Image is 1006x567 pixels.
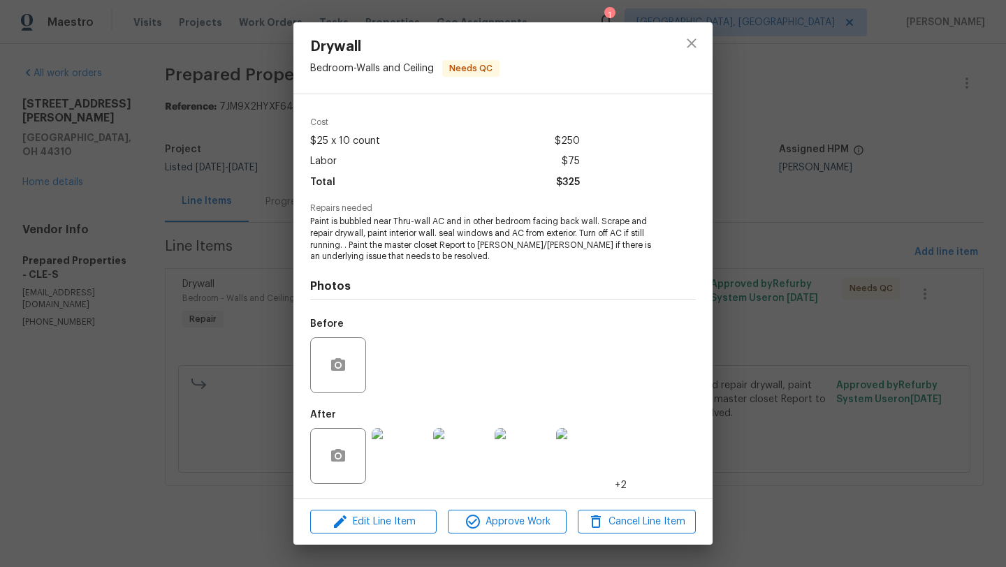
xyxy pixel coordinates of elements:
[310,216,657,263] span: Paint is bubbled near Thru-wall AC and in other bedroom facing back wall. Scrape and repair drywa...
[310,319,344,329] h5: Before
[310,510,437,534] button: Edit Line Item
[562,152,580,172] span: $75
[444,61,498,75] span: Needs QC
[675,27,708,60] button: close
[310,410,336,420] h5: After
[310,39,500,54] span: Drywall
[556,172,580,193] span: $325
[448,510,566,534] button: Approve Work
[310,204,696,213] span: Repairs needed
[314,513,432,531] span: Edit Line Item
[582,513,692,531] span: Cancel Line Item
[452,513,562,531] span: Approve Work
[555,131,580,152] span: $250
[310,64,434,73] span: Bedroom - Walls and Ceiling
[310,279,696,293] h4: Photos
[310,172,335,193] span: Total
[310,118,580,127] span: Cost
[310,152,337,172] span: Labor
[310,131,380,152] span: $25 x 10 count
[578,510,696,534] button: Cancel Line Item
[604,8,614,22] div: 1
[615,478,627,492] span: +2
